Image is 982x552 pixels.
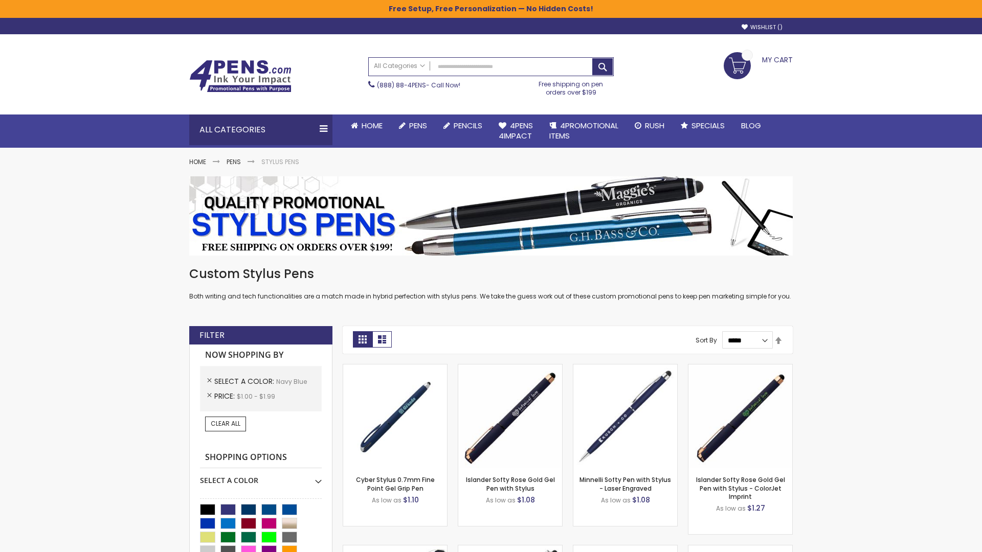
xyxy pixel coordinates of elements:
span: Pens [409,120,427,131]
img: Stylus Pens [189,176,793,256]
span: Price [214,391,237,401]
a: Clear All [205,417,246,431]
span: $1.08 [517,495,535,505]
a: Pens [227,157,241,166]
a: Islander Softy Rose Gold Gel Pen with Stylus - ColorJet Imprint [696,475,785,500]
span: All Categories [374,62,425,70]
strong: Shopping Options [200,447,322,469]
a: Pencils [435,114,490,137]
span: $1.08 [632,495,650,505]
a: Islander Softy Rose Gold Gel Pen with Stylus [466,475,555,492]
strong: Filter [199,330,225,341]
a: Home [343,114,391,137]
a: All Categories [369,58,430,75]
div: All Categories [189,114,332,145]
span: Specials [691,120,725,131]
span: 4Pens 4impact [499,120,533,141]
span: - Call Now! [377,81,460,89]
span: Select A Color [214,376,276,386]
div: Free shipping on pen orders over $199 [528,76,614,97]
h1: Custom Stylus Pens [189,266,793,282]
img: Islander Softy Rose Gold Gel Pen with Stylus-Navy Blue [458,364,562,468]
span: Blog [741,120,761,131]
a: Rush [627,114,673,137]
img: Cyber Stylus 0.7mm Fine Point Gel Grip Pen-Navy Blue [343,364,447,468]
img: 4Pens Custom Pens and Promotional Products [189,60,292,93]
a: Islander Softy Rose Gold Gel Pen with Stylus - ColorJet Imprint-Navy Blue [688,364,792,373]
div: Select A Color [200,468,322,486]
a: Pens [391,114,435,137]
img: Minnelli Softy Pen with Stylus - Laser Engraved-Navy Blue [573,364,677,468]
a: Cyber Stylus 0.7mm Fine Point Gel Grip Pen [356,475,435,492]
strong: Stylus Pens [261,157,299,166]
a: Minnelli Softy Pen with Stylus - Laser Engraved [579,475,671,492]
span: As low as [372,496,401,504]
span: 4PROMOTIONAL ITEMS [549,120,618,141]
a: Wishlist [742,24,783,31]
span: Rush [645,120,664,131]
a: Islander Softy Rose Gold Gel Pen with Stylus-Navy Blue [458,364,562,373]
a: (888) 88-4PENS [377,81,426,89]
span: $1.27 [747,503,765,513]
strong: Now Shopping by [200,344,322,366]
strong: Grid [353,331,372,348]
span: $1.00 - $1.99 [237,392,275,401]
span: As low as [716,504,746,513]
span: Navy Blue [276,377,307,386]
a: Minnelli Softy Pen with Stylus - Laser Engraved-Navy Blue [573,364,677,373]
span: $1.10 [403,495,419,505]
div: Both writing and tech functionalities are a match made in hybrid perfection with stylus pens. We ... [189,266,793,301]
a: 4PROMOTIONALITEMS [541,114,627,148]
a: Cyber Stylus 0.7mm Fine Point Gel Grip Pen-Navy Blue [343,364,447,373]
span: Home [362,120,383,131]
img: Islander Softy Rose Gold Gel Pen with Stylus - ColorJet Imprint-Navy Blue [688,364,792,468]
label: Sort By [696,336,717,344]
span: Pencils [454,120,482,131]
a: Blog [733,114,769,137]
span: Clear All [211,419,240,428]
a: Home [189,157,206,166]
a: 4Pens4impact [490,114,541,148]
span: As low as [601,496,631,504]
span: As low as [486,496,516,504]
a: Specials [673,114,733,137]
